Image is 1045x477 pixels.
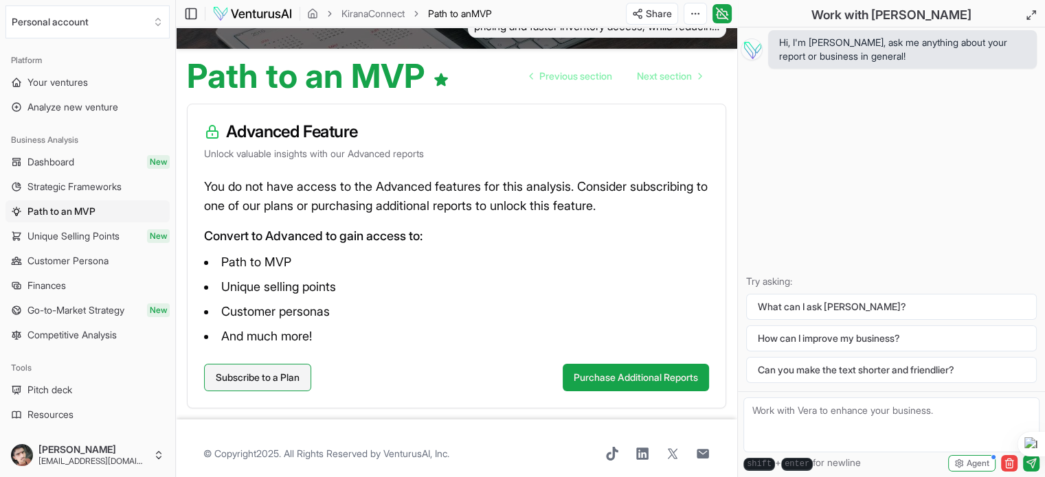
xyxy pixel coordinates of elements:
img: Vera [741,38,763,60]
span: Next section [637,69,692,83]
span: Agent [967,458,989,469]
a: Subscribe to a Plan [204,364,311,391]
p: Convert to Advanced to gain access to: [204,226,709,246]
span: Pitch deck [27,383,72,397]
img: ACg8ocK1DOceHYbGn7kIontC1ffaNqPNMCcz5McEvNKI35bgSR1skfQ=s96-c [11,444,33,466]
div: Tools [5,357,170,379]
a: Go to next page [626,62,712,90]
span: Hi, I'm [PERSON_NAME], ask me anything about your report or business in general! [779,36,1026,63]
li: Unique selling points [204,276,709,298]
a: Analyze new venture [5,96,170,118]
a: Path to an MVP [5,200,170,222]
div: Business Analysis [5,129,170,151]
nav: pagination [519,62,712,90]
span: Go-to-Market Strategy [27,303,124,317]
a: KiranaConnect [341,7,405,21]
a: Pitch deck [5,379,170,401]
span: Path to an MVP [27,205,95,218]
span: Your ventures [27,75,88,89]
a: Competitive Analysis [5,324,170,346]
a: Strategic Frameworks [5,176,170,198]
h3: Advanced Feature [204,121,709,143]
button: Agent [948,455,996,472]
button: Select an organization [5,5,170,38]
a: Unique Selling PointsNew [5,225,170,247]
span: New [147,155,170,169]
kbd: enter [781,458,813,471]
span: [PERSON_NAME] [38,443,148,456]
p: Unlock valuable insights with our Advanced reports [204,147,709,161]
span: Resources [27,408,74,421]
span: New [147,229,170,243]
span: Previous section [539,69,612,83]
a: Your ventures [5,71,170,93]
span: [EMAIL_ADDRESS][DOMAIN_NAME] [38,456,148,467]
nav: breadcrumb [307,7,492,21]
li: Customer personas [204,301,709,323]
button: Share [626,3,678,25]
img: logo [212,5,293,22]
span: Dashboard [27,155,74,169]
span: Share [646,7,672,21]
a: DashboardNew [5,151,170,173]
button: Purchase Additional Reports [563,364,709,391]
span: Competitive Analysis [27,328,117,342]
a: Go to previous page [519,62,623,90]
span: Path to anMVP [428,7,492,21]
span: Path to an [428,8,471,19]
a: Go-to-Market StrategyNew [5,299,170,321]
span: Analyze new venture [27,100,118,114]
kbd: shift [743,458,775,471]
p: Try asking: [746,275,1037,288]
span: Strategic Frameworks [27,180,122,194]
button: What can I ask [PERSON_NAME]? [746,294,1037,320]
li: Path to MVP [204,251,709,273]
a: Resources [5,404,170,426]
h1: Path to an MVP [187,60,449,93]
span: Customer Persona [27,254,109,268]
span: + for newline [743,456,861,471]
p: You do not have access to the Advanced features for this analysis. Consider subscribing to one of... [204,177,709,216]
a: Customer Persona [5,250,170,272]
span: © Copyright 2025 . All Rights Reserved by . [203,447,449,461]
li: And much more! [204,325,709,347]
button: Can you make the text shorter and friendlier? [746,357,1037,383]
button: How can I improve my business? [746,325,1037,351]
a: Finances [5,275,170,296]
div: Platform [5,49,170,71]
button: [PERSON_NAME][EMAIL_ADDRESS][DOMAIN_NAME] [5,439,170,472]
a: VenturusAI, Inc [383,447,447,459]
span: New [147,303,170,317]
span: Unique Selling Points [27,229,120,243]
span: Finances [27,279,66,292]
h2: Work with [PERSON_NAME] [811,5,971,25]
